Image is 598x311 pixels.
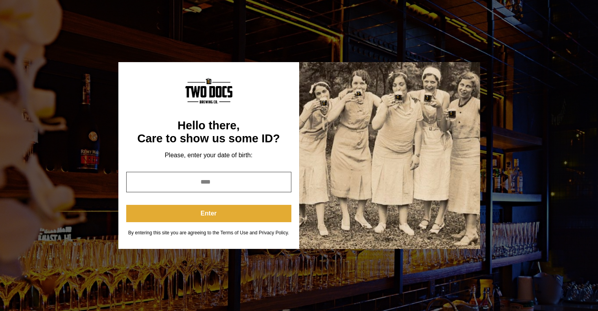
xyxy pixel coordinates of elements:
[126,151,291,159] div: Please, enter your date of birth:
[126,119,291,145] div: Hello there, Care to show us some ID?
[185,78,232,103] img: Content Logo
[126,230,291,236] div: By entering this site you are agreeing to the Terms of Use and Privacy Policy.
[126,172,291,192] input: year
[126,205,291,222] button: Enter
